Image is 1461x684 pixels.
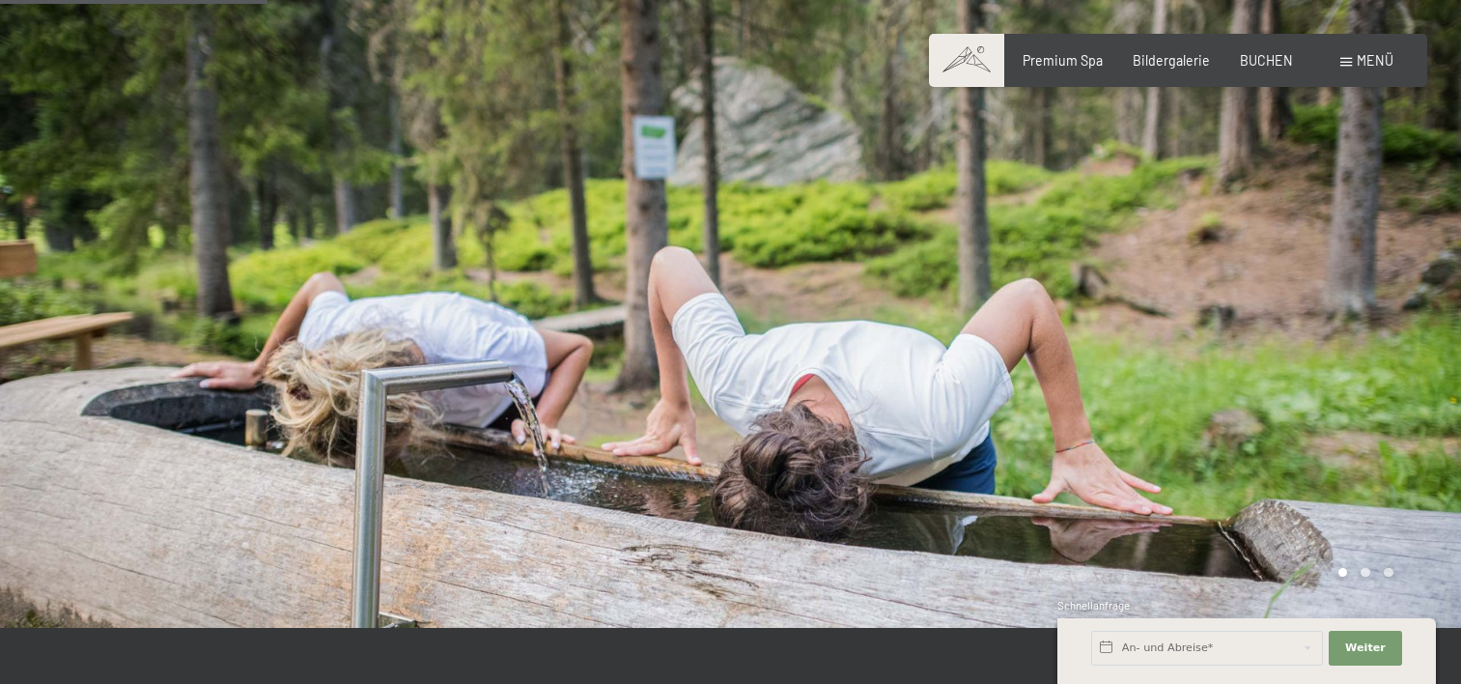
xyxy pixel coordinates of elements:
[1329,631,1402,666] button: Weiter
[1357,52,1393,69] span: Menü
[1361,568,1370,578] div: Carousel Page 2
[1384,568,1393,578] div: Carousel Page 3
[1023,52,1103,69] a: Premium Spa
[1332,568,1393,578] div: Carousel Pagination
[1133,52,1210,69] a: Bildergalerie
[1057,599,1130,612] span: Schnellanfrage
[1338,568,1348,578] div: Carousel Page 1 (Current Slide)
[1345,641,1386,656] span: Weiter
[1240,52,1293,69] a: BUCHEN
